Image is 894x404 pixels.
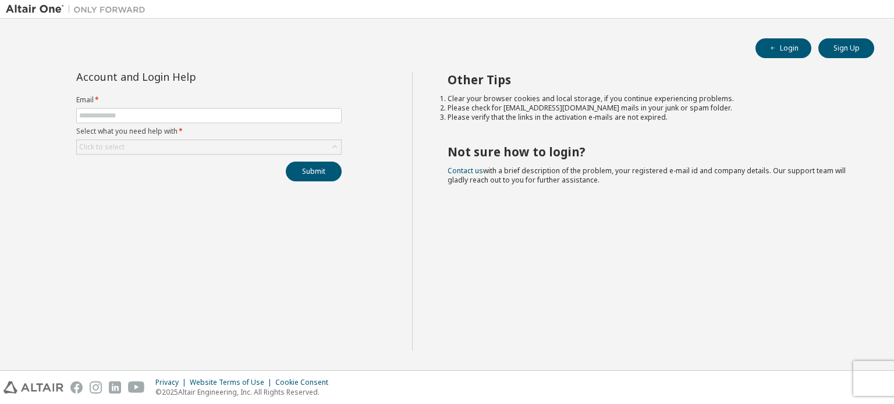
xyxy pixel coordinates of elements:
[448,94,854,103] li: Clear your browser cookies and local storage, if you continue experiencing problems.
[448,166,846,185] span: with a brief description of the problem, your registered e-mail id and company details. Our suppo...
[6,3,151,15] img: Altair One
[755,38,811,58] button: Login
[90,381,102,394] img: instagram.svg
[448,144,854,159] h2: Not sure how to login?
[155,387,335,397] p: © 2025 Altair Engineering, Inc. All Rights Reserved.
[77,140,341,154] div: Click to select
[448,113,854,122] li: Please verify that the links in the activation e-mails are not expired.
[76,95,342,105] label: Email
[275,378,335,387] div: Cookie Consent
[109,381,121,394] img: linkedin.svg
[448,166,483,176] a: Contact us
[190,378,275,387] div: Website Terms of Use
[448,103,854,113] li: Please check for [EMAIL_ADDRESS][DOMAIN_NAME] mails in your junk or spam folder.
[3,381,63,394] img: altair_logo.svg
[76,72,289,81] div: Account and Login Help
[79,142,125,152] div: Click to select
[128,381,145,394] img: youtube.svg
[76,127,342,136] label: Select what you need help with
[286,162,342,181] button: Submit
[448,72,854,87] h2: Other Tips
[818,38,874,58] button: Sign Up
[70,381,83,394] img: facebook.svg
[155,378,190,387] div: Privacy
